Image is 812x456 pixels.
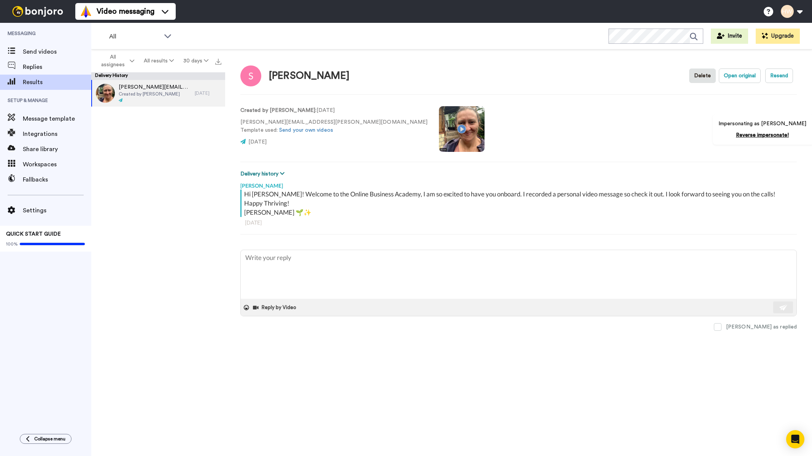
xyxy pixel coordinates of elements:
[240,107,427,115] p: : [DATE]
[23,78,91,87] span: Results
[23,145,91,154] span: Share library
[779,305,788,311] img: send-white.svg
[786,430,804,448] div: Open Intercom Messenger
[213,55,224,67] button: Export all results that match these filters now.
[6,241,18,247] span: 100%
[252,302,299,313] button: Reply by Video
[195,90,221,96] div: [DATE]
[756,29,800,44] button: Upgrade
[718,120,806,128] p: Impersonating as [PERSON_NAME]
[765,69,793,83] button: Resend
[711,29,748,44] button: Invite
[240,170,287,178] button: Delivery history
[240,178,797,190] div: [PERSON_NAME]
[23,206,91,215] span: Settings
[178,54,213,68] button: 30 days
[34,436,65,442] span: Collapse menu
[119,91,191,97] span: Created by [PERSON_NAME]
[93,50,139,72] button: All assignees
[97,6,154,17] span: Video messaging
[139,54,179,68] button: All results
[279,128,333,133] a: Send your own videos
[80,5,92,18] img: vm-color.svg
[248,139,267,145] span: [DATE]
[91,80,225,107] a: [PERSON_NAME][EMAIL_ADDRESS][PERSON_NAME][DOMAIN_NAME]Created by [PERSON_NAME][DATE]
[215,59,221,65] img: export.svg
[23,129,91,139] span: Integrations
[23,175,91,184] span: Fallbacks
[109,32,160,41] span: All
[269,70,350,81] div: [PERSON_NAME]
[23,160,91,169] span: Workspaces
[23,47,91,56] span: Send videos
[96,84,115,103] img: d69d9b0c-6121-466e-87f0-fc4d42b786be-thumb.jpg
[719,69,761,83] button: Open original
[20,434,72,444] button: Collapse menu
[240,108,315,113] strong: Created by [PERSON_NAME]
[6,231,61,237] span: QUICK START GUIDE
[23,114,91,123] span: Message template
[240,118,427,134] p: [PERSON_NAME][EMAIL_ADDRESS][PERSON_NAME][DOMAIN_NAME] Template used:
[91,72,225,80] div: Delivery History
[245,219,792,226] div: [DATE]
[244,190,795,217] div: Hi [PERSON_NAME]! Welcome to the Online Business Academy, I am so excited to have you onboard. I ...
[240,65,261,86] img: Image of Suzanne jenne
[689,69,716,83] button: Delete
[23,62,91,72] span: Replies
[9,6,66,17] img: bj-logo-header-white.svg
[119,83,191,91] span: [PERSON_NAME][EMAIL_ADDRESS][PERSON_NAME][DOMAIN_NAME]
[736,132,789,138] a: Reverse impersonate!
[97,53,128,69] span: All assignees
[726,323,797,331] div: [PERSON_NAME] as replied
